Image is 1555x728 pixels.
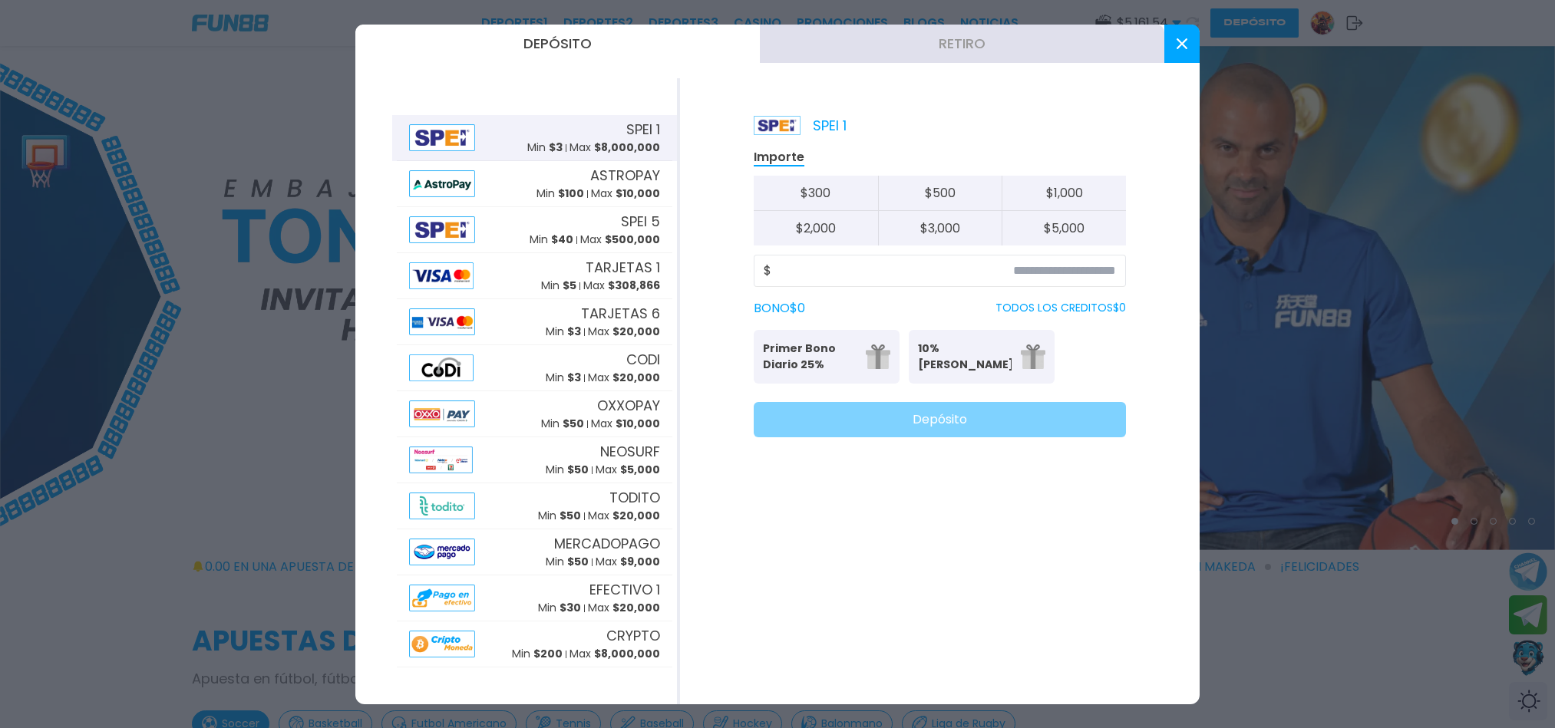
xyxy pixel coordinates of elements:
[621,211,660,232] span: SPEI 5
[609,487,660,508] span: TODITO
[530,232,573,248] p: Min
[527,140,563,156] p: Min
[409,308,475,335] img: Alipay
[878,176,1002,211] button: $500
[546,462,589,478] p: Min
[560,600,581,615] span: $ 30
[558,186,584,201] span: $ 100
[588,508,660,524] p: Max
[754,149,804,166] p: Importe
[355,25,760,63] button: Depósito
[626,349,660,370] span: CODI
[1021,344,1045,369] img: gift
[567,370,581,385] span: $ 3
[597,395,660,416] span: OXXOPAY
[512,646,563,662] p: Min
[409,631,475,657] img: Alipay
[612,324,660,339] span: $ 20,000
[538,508,581,524] p: Min
[570,646,660,662] p: Max
[560,508,581,523] span: $ 50
[616,416,660,431] span: $ 10,000
[760,25,1164,63] button: Retiro
[605,232,660,247] span: $ 500,000
[567,324,581,339] span: $ 3
[581,303,660,324] span: TARJETAS 6
[600,441,660,462] span: NEOSURF
[606,625,660,646] span: CRYPTO
[392,575,677,621] button: AlipayEFECTIVO 1Min $30Max $20,000
[546,324,581,340] p: Min
[754,176,878,211] button: $300
[392,253,677,299] button: AlipayTARJETAS 1Min $5Max $308,866
[533,646,563,661] span: $ 200
[392,115,677,161] button: AlipaySPEI 1Min $3Max $8,000,000
[596,554,660,570] p: Max
[580,232,660,248] p: Max
[612,370,660,385] span: $ 20,000
[541,278,576,294] p: Min
[409,539,475,565] img: Alipay
[570,140,660,156] p: Max
[563,278,576,293] span: $ 5
[392,345,677,391] button: AlipayCODIMin $3Max $20,000
[995,300,1126,316] p: TODOS LOS CREDITOS $ 0
[392,299,677,345] button: AlipayTARJETAS 6Min $3Max $20,000
[392,529,677,575] button: AlipayMERCADOPAGOMin $50Max $9,000
[409,400,475,427] img: Alipay
[620,554,660,569] span: $ 9,000
[591,186,660,202] p: Max
[392,437,677,483] button: AlipayNEOSURFMin $50Max $5,000
[588,324,660,340] p: Max
[567,554,589,569] span: $ 50
[409,585,475,611] img: Alipay
[409,216,475,243] img: Alipay
[409,446,473,473] img: Alipay
[409,170,475,197] img: Alipay
[541,416,584,432] p: Min
[596,462,660,478] p: Max
[409,262,474,289] img: Alipay
[1002,176,1126,211] button: $1,000
[546,370,581,386] p: Min
[589,579,660,600] span: EFECTIVO 1
[594,140,660,155] span: $ 8,000,000
[536,186,584,202] p: Min
[392,207,677,253] button: AlipaySPEI 5Min $40Max $500,000
[392,161,677,207] button: AlipayASTROPAYMin $100Max $10,000
[909,330,1055,384] button: 10% [PERSON_NAME]
[608,278,660,293] span: $ 308,866
[626,119,660,140] span: SPEI 1
[409,124,475,151] img: Alipay
[763,341,857,373] p: Primer Bono Diario 25%
[586,257,660,278] span: TARJETAS 1
[754,211,878,245] button: $2,000
[588,370,660,386] p: Max
[588,600,660,616] p: Max
[612,508,660,523] span: $ 20,000
[878,211,1002,245] button: $3,000
[591,416,660,432] p: Max
[754,299,805,318] label: BONO $ 0
[409,492,475,519] img: Alipay
[764,262,771,280] span: $
[754,330,900,384] button: Primer Bono Diario 25%
[392,621,677,667] button: AlipayCRYPTOMin $200Max $8,000,000
[567,462,589,477] span: $ 50
[616,186,660,201] span: $ 10,000
[754,402,1126,437] button: Depósito
[392,483,677,529] button: AlipayTODITOMin $50Max $20,000
[546,554,589,570] p: Min
[754,116,801,135] img: Platform Logo
[612,600,660,615] span: $ 20,000
[590,165,660,186] span: ASTROPAY
[551,232,573,247] span: $ 40
[549,140,563,155] span: $ 3
[554,533,660,554] span: MERCADOPAGO
[392,391,677,437] button: AlipayOXXOPAYMin $50Max $10,000
[620,462,660,477] span: $ 5,000
[409,354,474,381] img: Alipay
[918,341,1012,373] p: 10% [PERSON_NAME]
[594,646,660,661] span: $ 8,000,000
[866,344,890,369] img: gift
